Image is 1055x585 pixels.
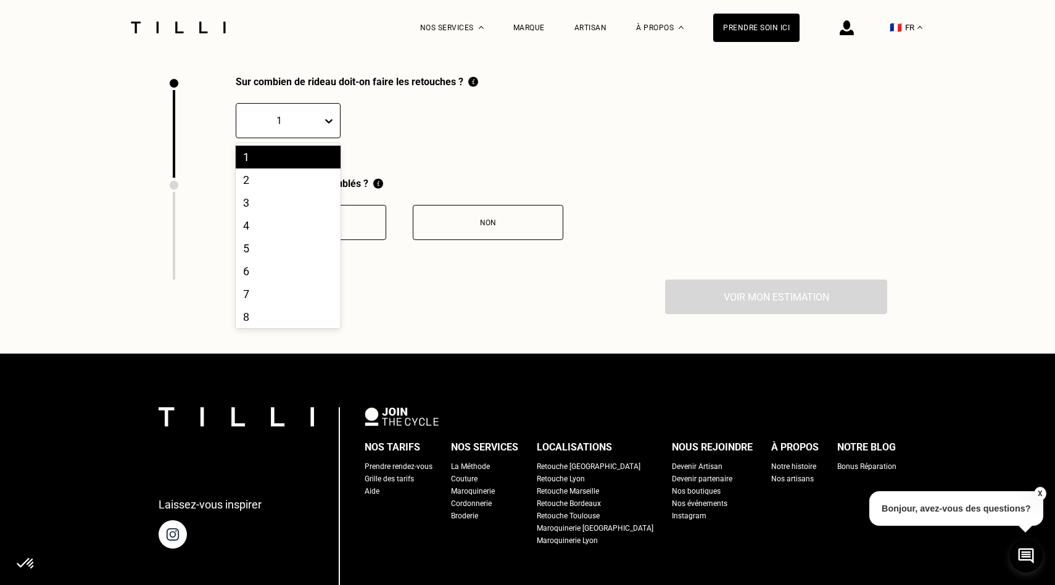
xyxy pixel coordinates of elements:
a: Retouche Toulouse [537,510,600,522]
a: Devenir partenaire [672,473,732,485]
a: Retouche Marseille [537,485,599,497]
a: Aide [365,485,379,497]
div: 6 [236,260,341,283]
img: logo Join The Cycle [365,407,439,426]
div: 7 [236,283,341,305]
div: Nos tarifs [365,438,420,457]
div: Localisations [537,438,612,457]
a: Retouche Lyon [537,473,585,485]
p: Bonjour, avez-vous des questions? [869,491,1043,526]
a: Retouche Bordeaux [537,497,601,510]
a: Instagram [672,510,706,522]
div: Nos services [451,438,518,457]
a: Prendre soin ici [713,14,800,42]
img: page instagram de Tilli une retoucherie à domicile [159,520,187,549]
a: Notre histoire [771,460,816,473]
img: icône connexion [840,20,854,35]
a: Maroquinerie Lyon [537,534,598,547]
img: logo Tilli [159,407,314,426]
div: 1 [236,146,341,168]
div: Notre blog [837,438,896,457]
a: Grille des tarifs [365,473,414,485]
div: Ce sont des rideaux doublés ? [236,178,563,189]
div: 3 [236,191,341,214]
a: Marque [513,23,545,32]
div: Sur combien de rideau doit-on faire les retouches ? [236,76,478,88]
p: Laissez-vous inspirer [159,498,262,511]
a: Devenir Artisan [672,460,722,473]
a: Artisan [574,23,607,32]
a: Bonus Réparation [837,460,896,473]
img: menu déroulant [917,26,922,29]
div: 5 [236,237,341,260]
img: Menu déroulant à propos [679,26,684,29]
div: À propos [771,438,819,457]
a: Nos artisans [771,473,814,485]
a: Maroquinerie [GEOGRAPHIC_DATA] [537,522,653,534]
img: Comment compter le nombre de rideaux ? [468,76,478,88]
a: La Méthode [451,460,490,473]
a: Retouche [GEOGRAPHIC_DATA] [537,460,640,473]
button: Non [413,205,563,240]
a: Nos boutiques [672,485,721,497]
img: Menu déroulant [479,26,484,29]
img: Logo du service de couturière Tilli [126,22,230,33]
a: Nos événements [672,497,727,510]
div: 2 [236,168,341,191]
a: Couture [451,473,478,485]
a: Cordonnerie [451,497,492,510]
a: Prendre rendez-vous [365,460,432,473]
img: Qu'est ce qu'une doublure ? [373,178,383,189]
a: Broderie [451,510,478,522]
button: X [1033,487,1046,500]
a: Maroquinerie [451,485,495,497]
span: 🇫🇷 [890,22,902,33]
div: 4 [236,214,341,237]
div: Nous rejoindre [672,438,753,457]
div: 8 [236,305,341,328]
div: Non [420,218,556,227]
